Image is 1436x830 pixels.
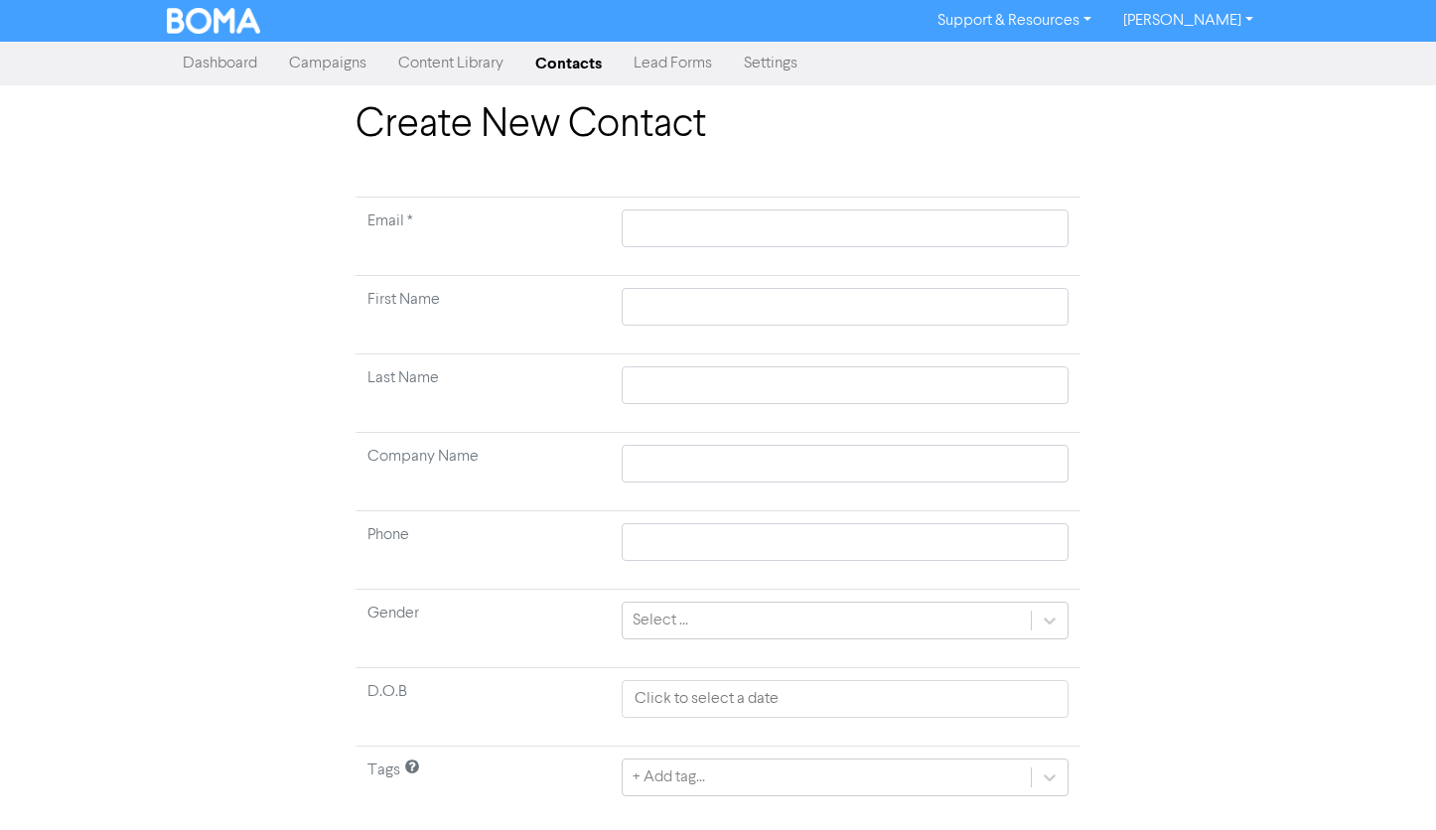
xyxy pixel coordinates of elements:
[618,44,728,83] a: Lead Forms
[167,8,260,34] img: BOMA Logo
[273,44,382,83] a: Campaigns
[633,609,688,632] div: Select ...
[356,354,610,433] td: Last Name
[356,101,1080,149] h1: Create New Contact
[622,680,1069,718] input: Click to select a date
[167,44,273,83] a: Dashboard
[356,198,610,276] td: Required
[922,5,1107,37] a: Support & Resources
[1107,5,1269,37] a: [PERSON_NAME]
[356,276,610,354] td: First Name
[382,44,519,83] a: Content Library
[356,511,610,590] td: Phone
[356,747,610,825] td: Tags
[356,590,610,668] td: Gender
[728,44,813,83] a: Settings
[356,433,610,511] td: Company Name
[356,668,610,747] td: D.O.B
[633,765,705,789] div: + Add tag...
[519,44,618,83] a: Contacts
